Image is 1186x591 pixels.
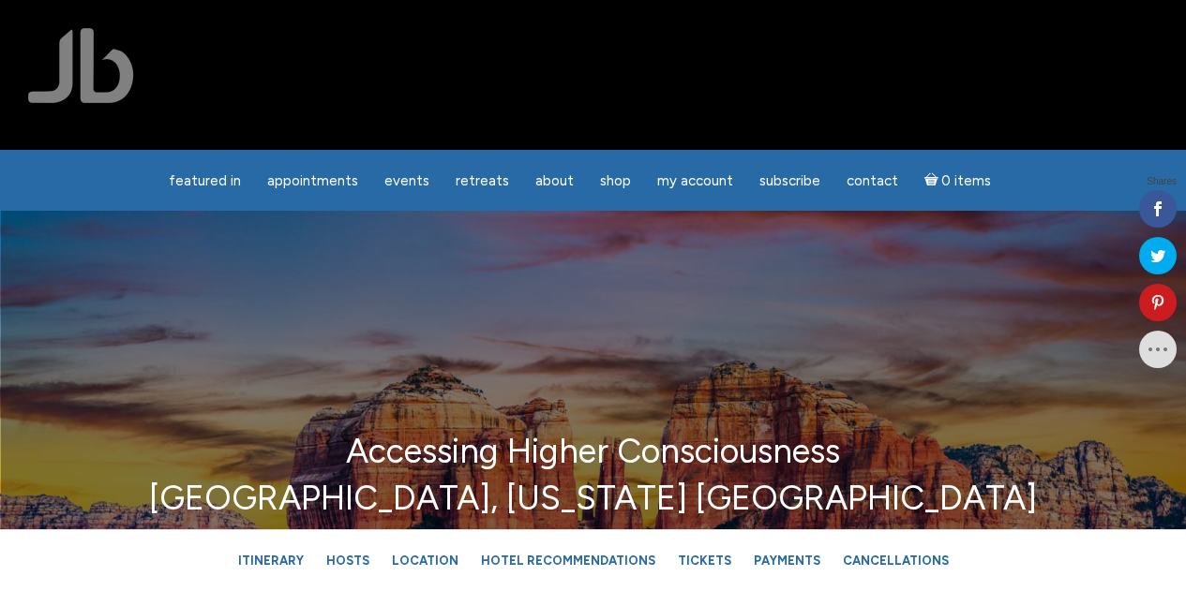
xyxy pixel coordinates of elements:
[158,163,252,199] a: featured in
[317,544,379,577] a: Hosts
[646,163,744,199] a: My Account
[600,172,631,189] span: Shop
[524,163,585,199] a: About
[748,163,832,199] a: Subscribe
[759,172,820,189] span: Subscribe
[169,172,241,189] span: featured in
[535,172,574,189] span: About
[456,172,509,189] span: Retreats
[256,163,369,199] a: Appointments
[267,172,358,189] span: Appointments
[1147,177,1177,186] span: Shares
[589,163,642,199] a: Shop
[744,544,830,577] a: Payments
[835,163,909,199] a: Contact
[229,544,313,577] a: Itinerary
[28,28,134,103] img: Jamie Butler. The Everyday Medium
[833,544,958,577] a: Cancellations
[384,172,429,189] span: Events
[383,544,468,577] a: Location
[373,163,441,199] a: Events
[913,161,1003,199] a: Cart0 items
[941,174,991,188] span: 0 items
[847,172,898,189] span: Contact
[668,544,741,577] a: Tickets
[444,163,520,199] a: Retreats
[472,544,665,577] a: Hotel Recommendations
[59,428,1127,569] p: Accessing Higher Consciousness [GEOGRAPHIC_DATA], [US_STATE] [GEOGRAPHIC_DATA] [DATE]-[DATE]
[924,172,942,189] i: Cart
[657,172,733,189] span: My Account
